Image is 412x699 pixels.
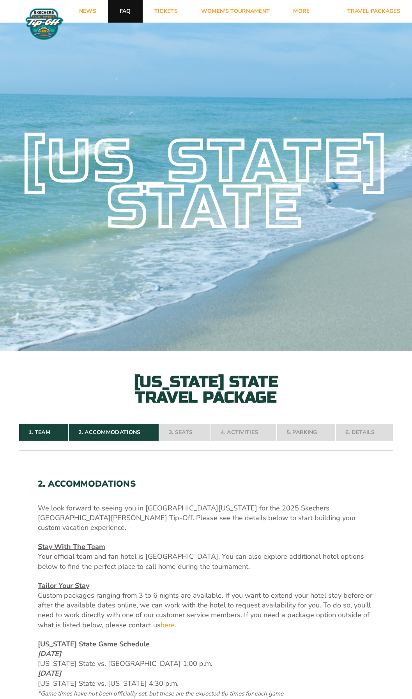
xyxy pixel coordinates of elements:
[38,690,283,697] span: *Game times have not been officially set, but these are the expected tip times for each game
[161,620,175,630] a: here
[120,374,292,405] h2: [US_STATE] State Travel Package
[19,424,69,441] a: 1. Team
[38,639,150,649] span: [US_STATE] State Game Schedule
[23,8,65,41] img: Fort Myers Tip-Off
[38,552,364,571] span: Your official team and fan hotel is [GEOGRAPHIC_DATA]. You can also explore additional hotel opti...
[175,620,176,630] span: .
[38,479,374,489] h2: 2. Accommodations
[38,649,283,698] span: [US_STATE] State vs. [GEOGRAPHIC_DATA] 1:00 p.m. [US_STATE] State vs. [US_STATE] 4:30 p.m.
[38,591,372,630] span: Custom packages ranging from 3 to 6 nights are available. If you want to extend your hotel stay b...
[38,669,61,678] em: [DATE]
[38,649,61,658] em: [DATE]
[38,503,374,533] p: We look forward to seeing you in [GEOGRAPHIC_DATA][US_STATE] for the 2025 Skechers [GEOGRAPHIC_DA...
[38,581,89,590] u: Tailor Your Stay
[38,542,105,551] u: Stay With The Team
